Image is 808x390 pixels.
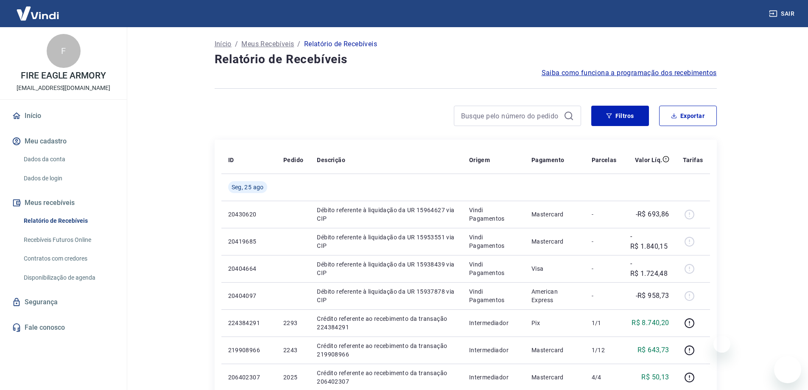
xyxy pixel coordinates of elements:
[592,292,617,300] p: -
[20,170,117,187] a: Dados de login
[592,156,617,164] p: Parcelas
[531,210,578,219] p: Mastercard
[469,346,518,354] p: Intermediador
[636,291,669,301] p: -R$ 958,73
[215,51,717,68] h4: Relatório de Recebíveis
[297,39,300,49] p: /
[469,373,518,382] p: Intermediador
[683,156,703,164] p: Tarifas
[469,206,518,223] p: Vindi Pagamentos
[235,39,238,49] p: /
[592,264,617,273] p: -
[469,156,490,164] p: Origem
[10,132,117,151] button: Meu cadastro
[469,260,518,277] p: Vindi Pagamentos
[317,233,455,250] p: Débito referente à liquidação da UR 15953551 via CIP
[228,319,270,327] p: 224384291
[592,319,617,327] p: 1/1
[542,68,717,78] a: Saiba como funciona a programação dos recebimentos
[461,109,560,122] input: Busque pelo número do pedido
[592,210,617,219] p: -
[304,39,377,49] p: Relatório de Recebíveis
[767,6,798,22] button: Sair
[228,264,270,273] p: 20404664
[20,250,117,267] a: Contratos com credores
[317,156,345,164] p: Descrição
[283,319,303,327] p: 2293
[317,369,455,386] p: Crédito referente ao recebimento da transação 206402307
[232,183,264,191] span: Seg, 25 ago
[21,71,106,80] p: FIRE EAGLE ARMORY
[283,346,303,354] p: 2243
[531,237,578,246] p: Mastercard
[10,293,117,311] a: Segurança
[317,206,455,223] p: Débito referente à liquidação da UR 15964627 via CIP
[317,314,455,331] p: Crédito referente ao recebimento da transação 224384291
[630,258,669,279] p: -R$ 1.724,48
[531,373,578,382] p: Mastercard
[531,319,578,327] p: Pix
[469,233,518,250] p: Vindi Pagamentos
[10,107,117,125] a: Início
[317,342,455,359] p: Crédito referente ao recebimento da transação 219908966
[630,231,669,252] p: -R$ 1.840,15
[317,287,455,304] p: Débito referente à liquidação da UR 15937878 via CIP
[283,373,303,382] p: 2025
[317,260,455,277] p: Débito referente à liquidação da UR 15938439 via CIP
[592,237,617,246] p: -
[713,336,730,353] iframe: Fechar mensagem
[531,264,578,273] p: Visa
[228,210,270,219] p: 20430620
[659,106,717,126] button: Exportar
[469,319,518,327] p: Intermediador
[531,287,578,304] p: American Express
[228,292,270,300] p: 20404097
[591,106,649,126] button: Filtros
[20,151,117,168] a: Dados da conta
[10,0,65,26] img: Vindi
[636,209,669,219] p: -R$ 693,86
[228,373,270,382] p: 206402307
[635,156,663,164] p: Valor Líq.
[228,237,270,246] p: 20419685
[20,269,117,286] a: Disponibilização de agenda
[228,346,270,354] p: 219908966
[10,318,117,337] a: Fale conosco
[531,156,565,164] p: Pagamento
[47,34,81,68] div: F
[531,346,578,354] p: Mastercard
[774,356,801,383] iframe: Botão para abrir a janela de mensagens
[469,287,518,304] p: Vindi Pagamentos
[637,345,669,355] p: R$ 643,73
[592,346,617,354] p: 1/12
[241,39,294,49] a: Meus Recebíveis
[592,373,617,382] p: 4/4
[20,212,117,230] a: Relatório de Recebíveis
[283,156,303,164] p: Pedido
[10,194,117,212] button: Meus recebíveis
[632,318,669,328] p: R$ 8.740,20
[641,372,669,382] p: R$ 50,13
[228,156,234,164] p: ID
[20,231,117,249] a: Recebíveis Futuros Online
[17,84,110,93] p: [EMAIL_ADDRESS][DOMAIN_NAME]
[215,39,232,49] a: Início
